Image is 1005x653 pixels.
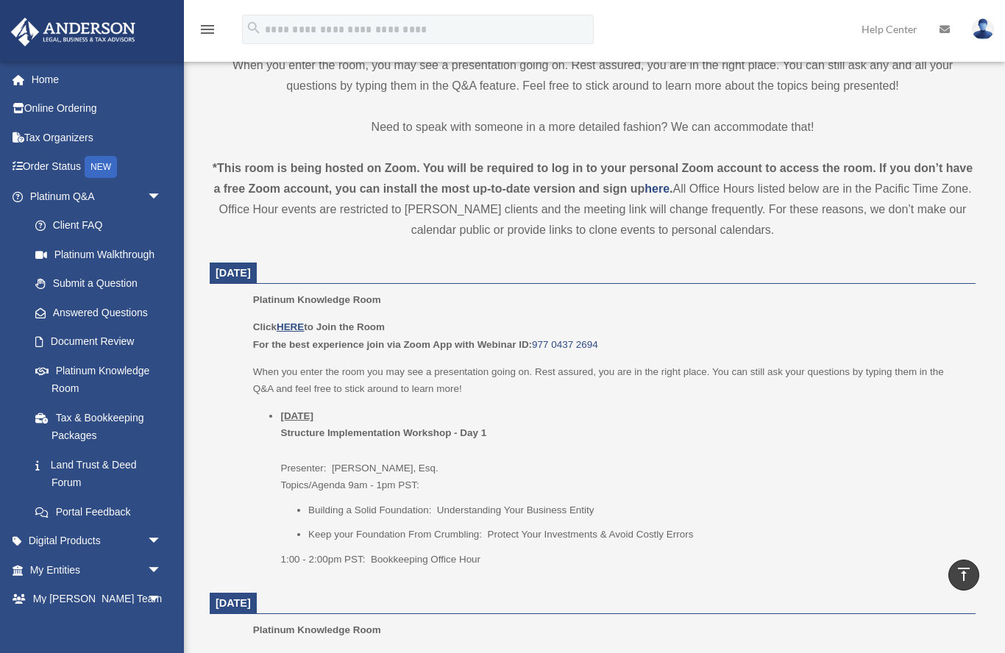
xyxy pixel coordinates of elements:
span: arrow_drop_down [147,555,177,585]
p: Need to speak with someone in a more detailed fashion? We can accommodate that! [210,117,976,138]
a: Online Ordering [10,94,184,124]
a: Answered Questions [21,298,184,327]
p: 1:00 - 2:00pm PST: Bookkeeping Office Hour [280,551,965,568]
a: menu [199,26,216,38]
a: Home [10,65,184,94]
a: Platinum Walkthrough [21,240,184,269]
a: vertical_align_top [948,560,979,590]
p: When you enter the room, you may see a presentation going on. Rest assured, you are in the right ... [210,55,976,96]
a: 977 0437 2694 [532,339,598,350]
a: My [PERSON_NAME] Teamarrow_drop_down [10,585,184,614]
a: Platinum Q&Aarrow_drop_down [10,182,184,211]
span: [DATE] [216,597,251,609]
u: [DATE] [280,410,313,421]
a: Order StatusNEW [10,152,184,182]
img: User Pic [972,18,994,40]
strong: . [670,182,672,195]
b: Click to Join the Room [253,321,385,332]
a: Platinum Knowledge Room [21,356,177,403]
a: Document Review [21,327,184,357]
b: Structure Implementation Workshop - Day 1 [280,427,486,438]
a: Digital Productsarrow_drop_down [10,527,184,556]
span: arrow_drop_down [147,182,177,212]
div: All Office Hours listed below are in the Pacific Time Zone. Office Hour events are restricted to ... [210,158,976,240]
span: arrow_drop_down [147,585,177,615]
a: Submit a Question [21,269,184,299]
span: Platinum Knowledge Room [253,294,381,305]
b: For the best experience join via Zoom App with Webinar ID: [253,339,532,350]
li: Presenter: [PERSON_NAME], Esq. Topics/Agenda 9am - 1pm PST: [280,407,965,568]
img: Anderson Advisors Platinum Portal [7,18,140,46]
p: When you enter the room you may see a presentation going on. Rest assured, you are in the right p... [253,363,965,398]
a: Client FAQ [21,211,184,240]
a: here [644,182,670,195]
a: Portal Feedback [21,497,184,527]
i: search [246,20,262,36]
div: NEW [85,156,117,178]
span: Platinum Knowledge Room [253,624,381,635]
i: menu [199,21,216,38]
i: vertical_align_top [955,565,973,583]
a: Tax Organizers [10,123,184,152]
li: Keep your Foundation From Crumbling: Protect Your Investments & Avoid Costly Errors [308,526,965,543]
strong: *This room is being hosted on Zoom. You will be required to log in to your personal Zoom account ... [213,162,973,195]
a: Tax & Bookkeeping Packages [21,403,184,450]
li: Building a Solid Foundation: Understanding Your Business Entity [308,502,965,519]
a: My Entitiesarrow_drop_down [10,555,184,585]
a: HERE [277,321,304,332]
a: Land Trust & Deed Forum [21,450,184,497]
span: [DATE] [216,267,251,279]
span: arrow_drop_down [147,527,177,557]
